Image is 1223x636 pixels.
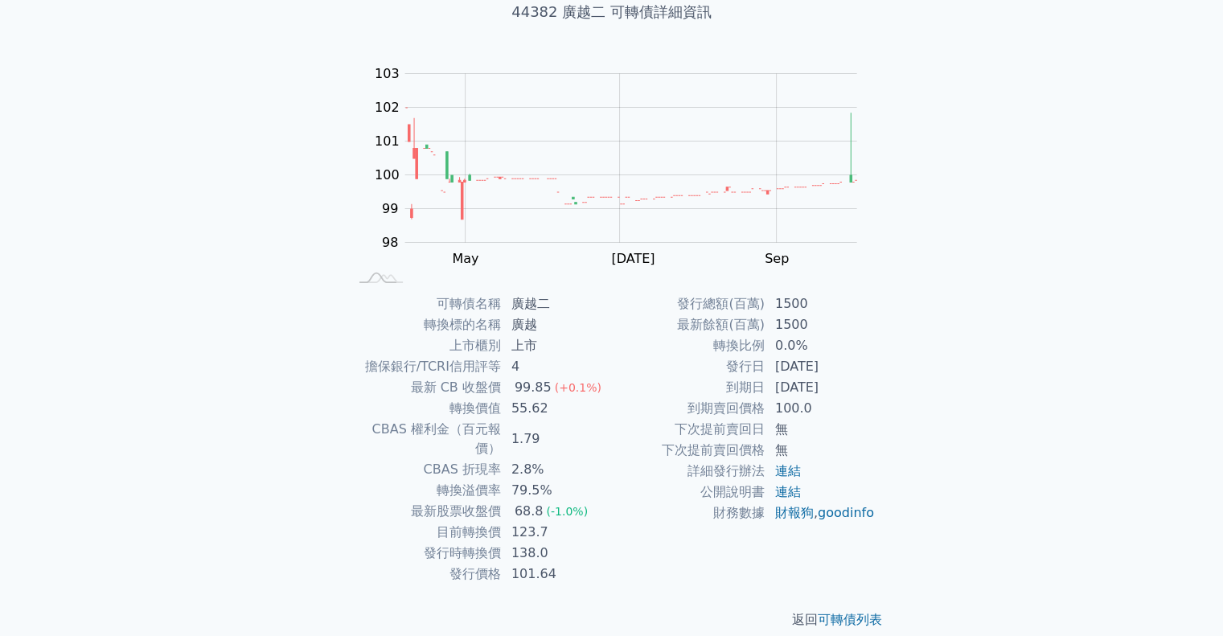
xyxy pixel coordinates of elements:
[502,356,612,377] td: 4
[612,356,765,377] td: 發行日
[765,419,876,440] td: 無
[775,463,801,478] a: 連結
[502,398,612,419] td: 55.62
[502,335,612,356] td: 上市
[765,377,876,398] td: [DATE]
[765,440,876,461] td: 無
[348,501,502,522] td: 最新股票收盤價
[612,314,765,335] td: 最新餘額(百萬)
[612,293,765,314] td: 發行總額(百萬)
[348,377,502,398] td: 最新 CB 收盤價
[502,459,612,480] td: 2.8%
[612,335,765,356] td: 轉換比例
[765,251,789,266] tspan: Sep
[348,356,502,377] td: 擔保銀行/TCRI信用評等
[775,505,814,520] a: 財報狗
[775,484,801,499] a: 連結
[611,251,655,266] tspan: [DATE]
[375,167,400,183] tspan: 100
[502,564,612,585] td: 101.64
[348,459,502,480] td: CBAS 折現率
[348,522,502,543] td: 目前轉換價
[765,503,876,523] td: ,
[452,251,478,266] tspan: May
[511,502,547,521] div: 68.8
[765,356,876,377] td: [DATE]
[555,381,601,394] span: (+0.1%)
[348,419,502,459] td: CBAS 權利金（百元報價）
[502,522,612,543] td: 123.7
[765,293,876,314] td: 1500
[348,480,502,501] td: 轉換溢價率
[382,201,398,216] tspan: 99
[546,505,588,518] span: (-1.0%)
[612,503,765,523] td: 財務數據
[329,610,895,630] p: 返回
[348,564,502,585] td: 發行價格
[612,461,765,482] td: 詳細發行辦法
[348,398,502,419] td: 轉換價值
[612,419,765,440] td: 下次提前賣回日
[502,480,612,501] td: 79.5%
[502,293,612,314] td: 廣越二
[612,440,765,461] td: 下次提前賣回價格
[375,100,400,115] tspan: 102
[511,378,555,397] div: 99.85
[375,66,400,81] tspan: 103
[348,293,502,314] td: 可轉債名稱
[765,314,876,335] td: 1500
[1143,559,1223,636] iframe: Chat Widget
[1143,559,1223,636] div: 聊天小工具
[765,335,876,356] td: 0.0%
[502,543,612,564] td: 138.0
[502,419,612,459] td: 1.79
[502,314,612,335] td: 廣越
[765,398,876,419] td: 100.0
[375,133,400,149] tspan: 101
[348,335,502,356] td: 上市櫃別
[612,377,765,398] td: 到期日
[348,543,502,564] td: 發行時轉換價
[818,612,882,627] a: 可轉債列表
[348,314,502,335] td: 轉換標的名稱
[612,482,765,503] td: 公開說明書
[366,66,880,266] g: Chart
[612,398,765,419] td: 到期賣回價格
[382,235,398,250] tspan: 98
[818,505,874,520] a: goodinfo
[329,1,895,23] h1: 44382 廣越二 可轉債詳細資訊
